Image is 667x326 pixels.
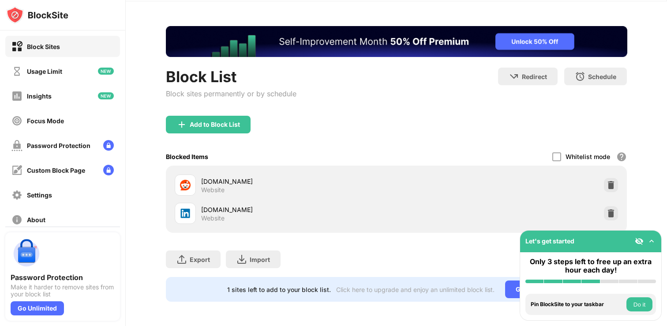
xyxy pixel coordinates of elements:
[336,286,495,293] div: Click here to upgrade and enjoy an unlimited block list.
[27,117,64,125] div: Focus Mode
[11,91,22,102] img: insights-off.svg
[27,68,62,75] div: Usage Limit
[27,43,60,50] div: Block Sites
[27,142,90,149] div: Password Protection
[201,214,225,222] div: Website
[190,121,240,128] div: Add to Block List
[11,66,22,77] img: time-usage-off.svg
[11,301,64,315] div: Go Unlimited
[190,256,210,263] div: Export
[11,214,22,225] img: about-off.svg
[98,92,114,99] img: new-icon.svg
[11,238,42,269] img: push-password-protection.svg
[201,177,397,186] div: [DOMAIN_NAME]
[635,237,644,246] img: eye-not-visible.svg
[11,165,22,176] img: customize-block-page-off.svg
[201,186,225,194] div: Website
[531,301,624,307] div: Pin BlockSite to your taskbar
[180,208,191,219] img: favicons
[98,68,114,75] img: new-icon.svg
[103,165,114,175] img: lock-menu.svg
[27,167,85,174] div: Custom Block Page
[525,258,656,274] div: Only 3 steps left to free up an extra hour each day!
[566,153,610,160] div: Whitelist mode
[522,73,547,80] div: Redirect
[166,68,296,86] div: Block List
[588,73,616,80] div: Schedule
[250,256,270,263] div: Import
[11,190,22,201] img: settings-off.svg
[166,89,296,98] div: Block sites permanently or by schedule
[11,284,115,298] div: Make it harder to remove sites from your block list
[11,115,22,126] img: focus-off.svg
[201,205,397,214] div: [DOMAIN_NAME]
[180,180,191,190] img: favicons
[11,273,115,282] div: Password Protection
[6,6,68,24] img: logo-blocksite.svg
[166,153,208,160] div: Blocked Items
[27,191,52,199] div: Settings
[11,140,22,151] img: password-protection-off.svg
[27,216,45,224] div: About
[525,237,574,245] div: Let's get started
[27,92,52,100] div: Insights
[626,297,652,311] button: Do it
[11,41,22,52] img: block-on.svg
[227,286,331,293] div: 1 sites left to add to your block list.
[647,237,656,246] img: omni-setup-toggle.svg
[166,26,627,57] iframe: Banner
[505,281,566,298] div: Go Unlimited
[103,140,114,151] img: lock-menu.svg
